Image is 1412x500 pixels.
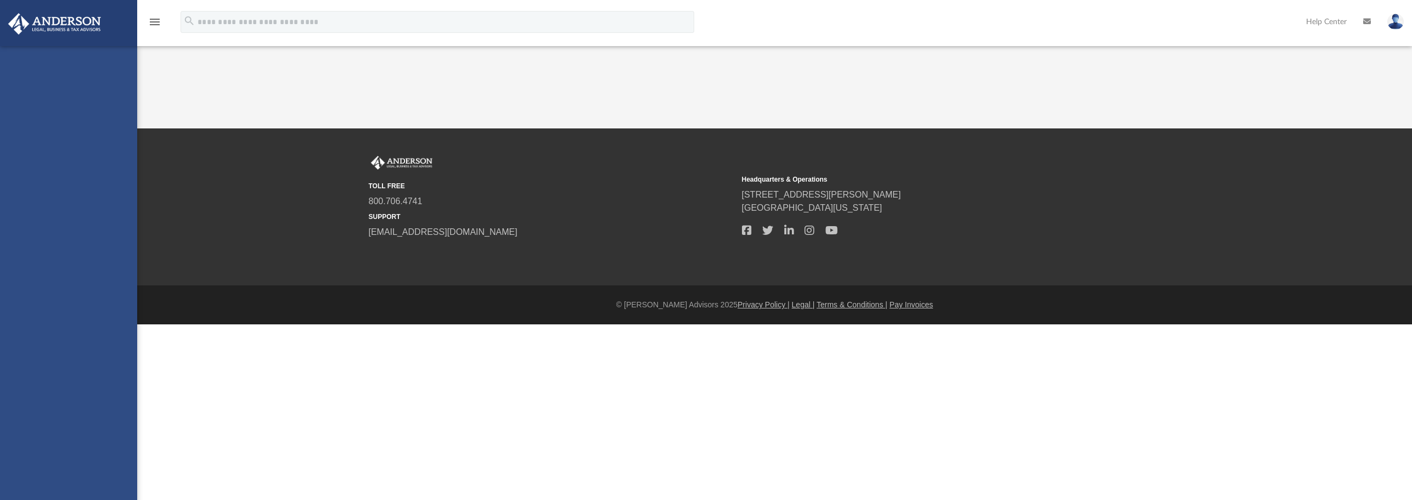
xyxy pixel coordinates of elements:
a: [EMAIL_ADDRESS][DOMAIN_NAME] [369,227,517,237]
a: 800.706.4741 [369,196,423,206]
small: TOLL FREE [369,181,734,191]
div: © [PERSON_NAME] Advisors 2025 [137,299,1412,311]
small: SUPPORT [369,212,734,222]
a: [STREET_ADDRESS][PERSON_NAME] [742,190,901,199]
a: Legal | [792,300,815,309]
small: Headquarters & Operations [742,175,1107,184]
img: User Pic [1387,14,1404,30]
a: Privacy Policy | [738,300,790,309]
a: [GEOGRAPHIC_DATA][US_STATE] [742,203,882,212]
a: menu [148,21,161,29]
img: Anderson Advisors Platinum Portal [369,156,435,170]
img: Anderson Advisors Platinum Portal [5,13,104,35]
a: Pay Invoices [890,300,933,309]
i: menu [148,15,161,29]
a: Terms & Conditions | [817,300,887,309]
i: search [183,15,195,27]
